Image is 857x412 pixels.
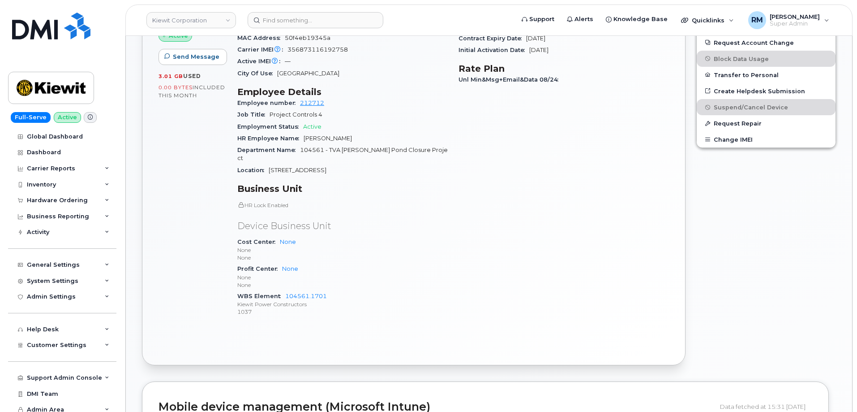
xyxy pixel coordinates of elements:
p: HR Lock Enabled [237,201,448,209]
a: Knowledge Base [600,10,674,28]
a: None [282,265,298,272]
h3: Employee Details [237,87,448,97]
span: WBS Element [237,293,285,299]
span: Location [237,167,269,173]
a: 212712 [300,100,324,106]
button: Request Repair [697,115,836,131]
a: 104561.1701 [285,293,327,299]
span: Knowledge Base [613,15,668,24]
a: Support [515,10,561,28]
p: None [237,254,448,261]
span: Project Controls 4 [270,111,322,118]
button: Suspend/Cancel Device [697,99,836,115]
div: Quicklinks [675,11,740,29]
span: [DATE] [529,47,548,53]
span: 356873116192758 [287,46,348,53]
span: Initial Activation Date [458,47,529,53]
a: Alerts [561,10,600,28]
span: Employment Status [237,123,303,130]
span: 3.01 GB [159,73,183,79]
span: [STREET_ADDRESS] [269,167,326,173]
iframe: Messenger Launcher [818,373,850,405]
a: None [280,239,296,245]
span: — [285,58,291,65]
span: Contract Expiry Date [458,35,526,42]
span: MAC Address [237,35,285,41]
span: Department Name [237,147,300,153]
span: 0.00 Bytes [159,84,193,91]
span: Support [529,15,554,24]
span: City Of Use [237,70,277,77]
span: Active [303,123,321,130]
span: Active IMEI [237,58,285,65]
input: Find something... [248,12,383,28]
p: None [237,246,448,254]
span: Cost Center [237,239,280,245]
span: Alerts [574,15,593,24]
span: used [183,73,201,79]
h3: Rate Plan [458,63,669,74]
button: Block Data Usage [697,51,836,67]
span: Carrier IMEI [237,46,287,53]
p: 1037 [237,308,448,316]
a: Kiewit Corporation [146,12,236,28]
p: Kiewit Power Constructors [237,300,448,308]
button: Transfer to Personal [697,67,836,83]
span: HR Employee Name [237,135,304,142]
span: 50f4eb19345a [285,35,330,41]
p: Device Business Unit [237,220,448,233]
h3: Business Unit [237,183,448,194]
span: [GEOGRAPHIC_DATA] [277,70,339,77]
p: None [237,281,448,289]
span: Profit Center [237,265,282,272]
span: [PERSON_NAME] [770,13,820,20]
p: None [237,273,448,281]
span: Suspend/Cancel Device [714,104,788,111]
span: [PERSON_NAME] [304,135,352,142]
a: Create Helpdesk Submission [697,83,836,99]
button: Change IMEI [697,131,836,147]
span: Send Message [173,52,219,61]
button: Send Message [159,49,227,65]
span: Super Admin [770,20,820,27]
span: [DATE] [526,35,545,42]
span: Quicklinks [692,17,724,24]
span: 104561 - TVA [PERSON_NAME] Pond Closure Project [237,147,448,161]
div: Rachel Miller [742,11,836,29]
span: Job Title [237,111,270,118]
span: RM [751,15,763,26]
button: Request Account Change [697,35,836,51]
span: Unl Min&Msg+Email&Data 08/24 [458,76,563,83]
span: Employee number [237,100,300,106]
